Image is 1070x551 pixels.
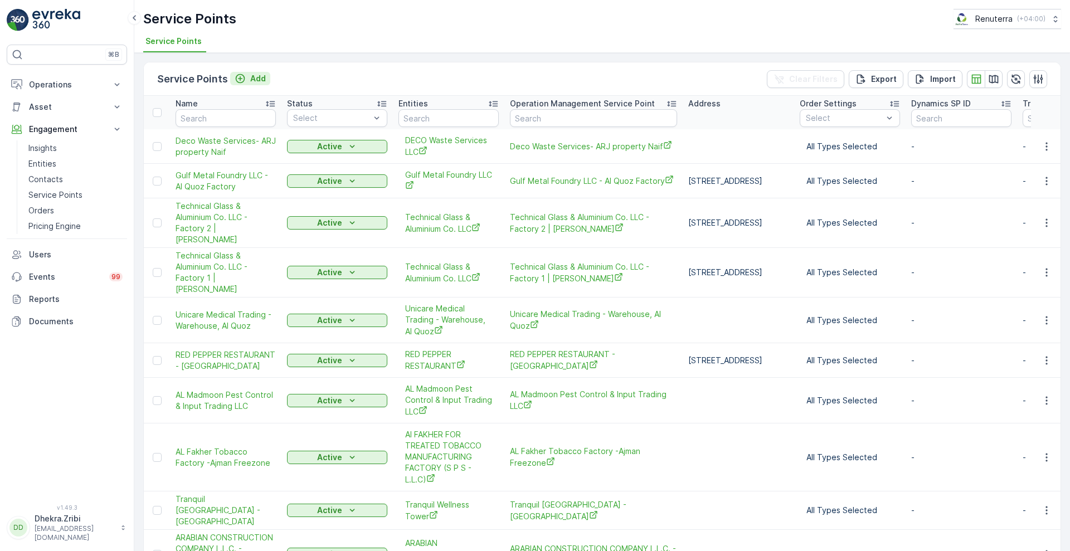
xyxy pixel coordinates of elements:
a: Pricing Engine [24,218,127,234]
button: Clear Filters [767,70,844,88]
p: Active [317,217,342,228]
input: Search [911,109,1011,127]
a: Tranquil Wellness Tower - Jumeirah Village Triangle [176,494,276,527]
button: Active [287,216,387,230]
button: Active [287,451,387,464]
div: Toggle Row Selected [153,356,162,365]
p: Dhekra.Zribi [35,513,115,524]
input: Search [398,109,499,127]
p: Select [293,113,370,124]
a: DECO Waste Services LLC [405,135,492,158]
a: Tranquil Wellness Tower - Jumeirah Village Triangle [510,499,677,522]
p: Service Points [157,71,228,87]
div: Toggle Row Selected [153,396,162,405]
a: Al FAKHER FOR TREATED TOBACCO MANUFACTURING FACTORY (S P S - L.L.C) [405,429,492,485]
p: All Types Selected [806,452,893,463]
button: Asset [7,96,127,118]
p: Add [250,73,266,84]
p: Renuterra [975,13,1013,25]
p: Reports [29,294,123,305]
a: Entities [24,156,127,172]
a: Deco Waste Services- ARJ property Naif [176,135,276,158]
img: logo [7,9,29,31]
span: AL Madmoon Pest Control & Input Trading LLC [510,389,677,412]
input: Search [176,109,276,127]
a: RED PEPPER RESTAURANT - Al Karama [510,349,677,372]
input: Search [510,109,677,127]
a: Gulf Metal Foundry LLC - Al Quoz Factory [510,175,677,187]
span: Gulf Metal Foundry LLC - Al Quoz Factory [176,170,276,192]
button: Active [287,354,387,367]
td: [STREET_ADDRESS] [683,164,794,198]
a: Insights [24,140,127,156]
td: - [906,248,1017,298]
a: Technical Glass & Aluminium Co. LLC - Factory 2 | Jabel Ali [510,212,677,235]
a: RED PEPPER RESTAURANT - Al Karama [176,349,276,372]
p: Active [317,315,342,326]
span: Technical Glass & Aluminium Co. LLC [405,261,492,284]
button: Engagement [7,118,127,140]
td: - [906,423,1017,491]
button: DDDhekra.Zribi[EMAIL_ADDRESS][DOMAIN_NAME] [7,513,127,542]
p: Active [317,395,342,406]
p: All Types Selected [806,267,893,278]
p: Active [317,141,342,152]
button: Active [287,314,387,327]
a: Reports [7,288,127,310]
span: Tranquil [GEOGRAPHIC_DATA] - [GEOGRAPHIC_DATA] [510,499,677,522]
button: Operations [7,74,127,96]
p: Dynamics SP ID [911,98,971,109]
a: Contacts [24,172,127,187]
a: AL Fakher Tobacco Factory -Ajman Freezone [510,446,677,469]
span: Deco Waste Services- ARJ property Naif [510,140,677,152]
p: Active [317,452,342,463]
p: Clear Filters [789,74,838,85]
p: All Types Selected [806,315,893,326]
a: Unicare Medical Trading - Warehouse, Al Quoz [405,303,492,337]
button: Active [287,266,387,279]
span: AL Madmoon Pest Control & Input Trading LLC [176,389,276,412]
button: Import [908,70,962,88]
p: Users [29,249,123,260]
button: Add [230,72,270,85]
p: 99 [111,272,120,281]
div: Toggle Row Selected [153,268,162,277]
a: AL Madmoon Pest Control & Input Trading LLC [405,383,492,417]
p: Active [317,267,342,278]
p: Active [317,505,342,516]
p: Entities [28,158,56,169]
p: Documents [29,316,123,327]
a: RED PEPPER RESTAURANT [405,349,492,372]
span: Technical Glass & Aluminium Co. LLC - Factory 1 | [PERSON_NAME] [176,250,276,295]
td: [STREET_ADDRESS] [683,248,794,298]
a: Orders [24,203,127,218]
a: Tranquil Wellness Tower [405,499,492,522]
a: Unicare Medical Trading - Warehouse, Al Quoz [176,309,276,331]
p: Pricing Engine [28,221,81,232]
td: [STREET_ADDRESS] [683,343,794,378]
p: ( +04:00 ) [1017,14,1045,23]
td: - [906,129,1017,164]
span: v 1.49.3 [7,504,127,511]
p: Order Settings [800,98,857,109]
span: Technical Glass & Aluminium Co. LLC - Factory 1 | [PERSON_NAME] [510,261,677,284]
span: Technical Glass & Aluminium Co. LLC - Factory 2 | [PERSON_NAME] [510,212,677,235]
p: Engagement [29,124,105,135]
td: [STREET_ADDRESS] [683,198,794,248]
p: Address [688,98,721,109]
a: Gulf Metal Foundry LLC [405,169,492,192]
p: Name [176,98,198,109]
span: Service Points [145,36,202,47]
div: Toggle Row Selected [153,316,162,325]
td: - [906,378,1017,423]
p: Active [317,175,342,187]
span: Unicare Medical Trading - Warehouse, Al Quoz [510,309,677,331]
p: Contacts [28,174,63,185]
p: Export [871,74,897,85]
p: Select [806,113,883,124]
button: Active [287,140,387,153]
span: Tranquil [GEOGRAPHIC_DATA] - [GEOGRAPHIC_DATA] [176,494,276,527]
